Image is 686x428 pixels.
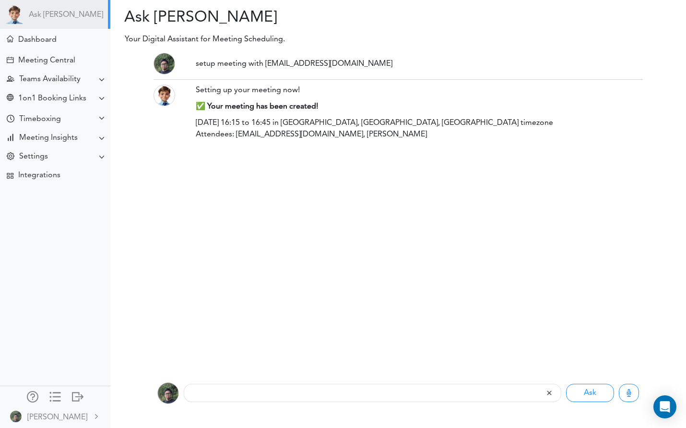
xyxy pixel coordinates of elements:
[154,85,175,106] img: Theo_head.png
[1,405,109,427] a: [PERSON_NAME]
[7,172,13,179] div: TEAMCAL AI Workflow Apps
[18,56,75,65] div: Meeting Central
[118,34,521,45] p: Your Digital Assistant for Meeting Scheduling.
[19,152,48,161] div: Settings
[19,75,81,84] div: Teams Availability
[18,94,86,103] div: 1on1 Booking Links
[18,36,57,45] div: Dashboard
[27,412,87,423] div: [PERSON_NAME]
[5,5,24,24] img: Powered by TEAMCAL AI
[157,382,179,404] img: 9k=
[19,115,61,124] div: Timeboxing
[7,115,14,124] div: Time Your Goals
[19,134,78,143] div: Meeting Insights
[196,85,643,96] div: Setting up your meeting now!
[196,96,643,117] div: ✅ Your meeting has been created!
[27,391,38,401] div: Manage Members and Externals
[566,384,614,402] button: Ask
[196,58,643,70] div: setup meeting with [EMAIL_ADDRESS][DOMAIN_NAME]
[196,129,643,140] div: Attendees: [EMAIL_ADDRESS][DOMAIN_NAME], [PERSON_NAME]
[7,57,13,63] div: Create Meeting
[49,391,61,401] div: Show only icons
[653,395,676,418] div: Open Intercom Messenger
[29,11,103,20] a: Ask [PERSON_NAME]
[27,391,38,404] a: Manage Members and Externals
[10,411,22,422] img: 9k=
[7,94,13,103] div: Share Meeting Link
[49,391,61,404] a: Change side menu
[72,391,83,401] div: Log out
[18,171,60,180] div: Integrations
[154,53,175,74] img: 9k=
[196,117,643,129] div: [DATE] 16:15 to 16:45 in [GEOGRAPHIC_DATA], [GEOGRAPHIC_DATA], [GEOGRAPHIC_DATA] timezone
[7,36,13,42] div: Meeting Dashboard
[118,9,391,27] h2: Ask [PERSON_NAME]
